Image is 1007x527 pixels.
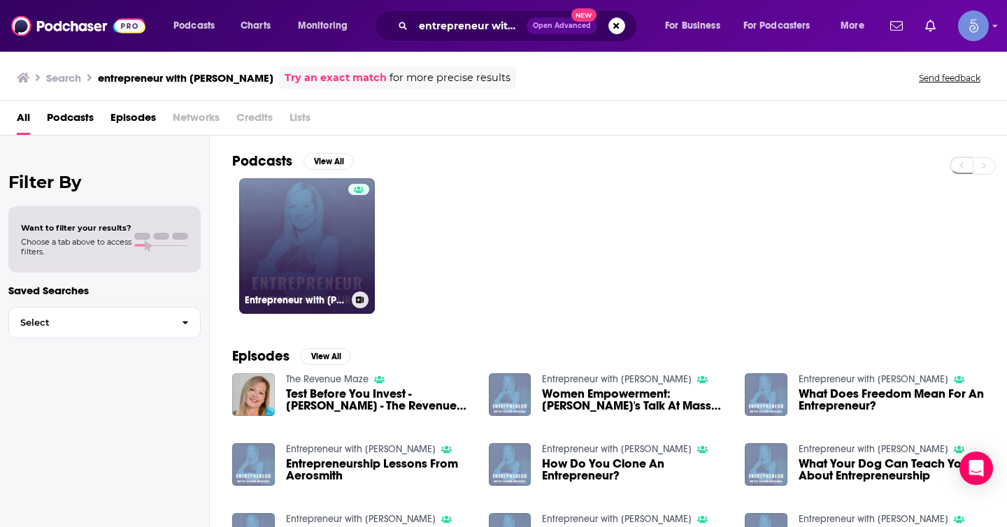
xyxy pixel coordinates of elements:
a: PodcastsView All [232,152,354,170]
p: Saved Searches [8,284,201,297]
h2: Podcasts [232,152,292,170]
img: What Your Dog Can Teach You About Entrepreneurship [745,443,787,486]
span: Women Empowerment: [PERSON_NAME]'s Talk At Mass Mutual [542,388,728,412]
img: Test Before You Invest - Diane Moura - The Revenue Maze - Episode # 017 [232,373,275,416]
button: open menu [831,15,882,37]
span: Open Advanced [533,22,591,29]
button: Open AdvancedNew [527,17,597,34]
a: Entrepreneur with [PERSON_NAME] [239,178,375,314]
a: How Do You Clone An Entrepreneur? [542,458,728,482]
a: The Revenue Maze [286,373,369,385]
a: Show notifications dropdown [920,14,941,38]
img: How Do You Clone An Entrepreneur? [489,443,531,486]
button: open menu [164,15,233,37]
a: Entrepreneur with Diane Moura [799,513,948,525]
span: Test Before You Invest - [PERSON_NAME] - The Revenue Maze - Episode # 017 [286,388,472,412]
img: Podchaser - Follow, Share and Rate Podcasts [11,13,145,39]
a: Entrepreneur with Diane Moura [542,443,692,455]
a: Try an exact match [285,70,387,86]
a: Test Before You Invest - Diane Moura - The Revenue Maze - Episode # 017 [286,388,472,412]
div: Open Intercom Messenger [959,452,993,485]
img: Entrepreneurship Lessons From Aerosmith [232,443,275,486]
h2: Filter By [8,172,201,192]
a: What Does Freedom Mean For An Entrepreneur? [799,388,985,412]
a: Women Empowerment: Diane's Talk At Mass Mutual [542,388,728,412]
input: Search podcasts, credits, & more... [413,15,527,37]
a: Entrepreneur with Diane Moura [542,373,692,385]
button: Send feedback [915,72,985,84]
button: open menu [734,15,831,37]
h2: Episodes [232,347,290,365]
h3: Search [46,71,81,85]
button: Select [8,307,201,338]
a: Show notifications dropdown [885,14,908,38]
span: For Business [665,16,720,36]
a: Entrepreneur with Diane Moura [286,513,436,525]
h3: entrepreneur with [PERSON_NAME] [98,71,273,85]
button: View All [301,348,351,365]
span: Logged in as Spiral5-G1 [958,10,989,41]
div: Search podcasts, credits, & more... [388,10,650,42]
span: Want to filter your results? [21,223,131,233]
button: open menu [655,15,738,37]
a: Entrepreneur with Diane Moura [799,443,948,455]
img: What Does Freedom Mean For An Entrepreneur? [745,373,787,416]
a: EpisodesView All [232,347,351,365]
span: Credits [236,106,273,135]
button: open menu [288,15,366,37]
img: Women Empowerment: Diane's Talk At Mass Mutual [489,373,531,416]
span: More [841,16,864,36]
span: Choose a tab above to access filters. [21,237,131,257]
a: Entrepreneur with Diane Moura [799,373,948,385]
button: Show profile menu [958,10,989,41]
span: for more precise results [390,70,510,86]
a: Charts [231,15,279,37]
a: Podcasts [47,106,94,135]
span: Select [9,318,171,327]
span: Monitoring [298,16,348,36]
a: All [17,106,30,135]
a: What Your Dog Can Teach You About Entrepreneurship [799,458,985,482]
h3: Entrepreneur with [PERSON_NAME] [245,294,346,306]
a: Entrepreneur with Diane Moura [286,443,436,455]
a: Entrepreneurship Lessons From Aerosmith [286,458,472,482]
span: New [571,8,597,22]
span: Podcasts [173,16,215,36]
span: For Podcasters [743,16,810,36]
span: Lists [290,106,310,135]
a: Entrepreneur with Diane Moura [542,513,692,525]
span: Charts [241,16,271,36]
button: View All [303,153,354,170]
a: Episodes [110,106,156,135]
span: Networks [173,106,220,135]
img: User Profile [958,10,989,41]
